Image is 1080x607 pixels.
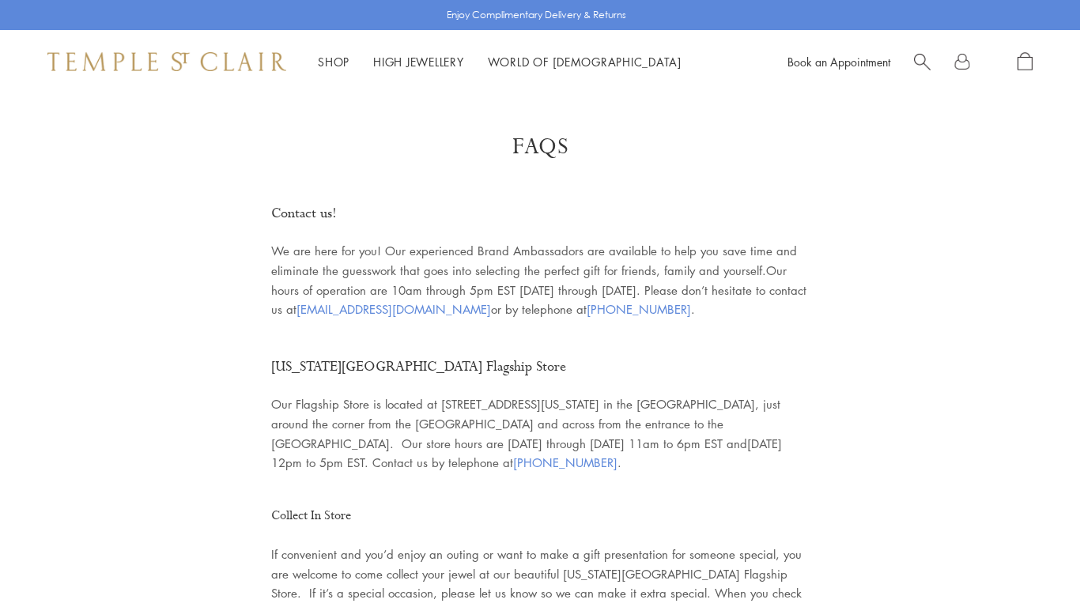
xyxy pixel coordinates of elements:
[47,52,286,71] img: Temple St. Clair
[513,454,617,470] a: [PHONE_NUMBER]
[587,301,691,317] a: [PHONE_NUMBER]
[63,133,1017,161] h1: FAQs
[1018,52,1033,72] a: Open Shopping Bag
[271,504,809,528] h3: Collect In Store
[447,7,626,23] p: Enjoy Complimentary Delivery & Returns
[318,52,682,72] nav: Main navigation
[271,201,809,227] h2: Contact us!
[488,54,682,70] a: World of [DEMOGRAPHIC_DATA]World of [DEMOGRAPHIC_DATA]
[271,354,809,380] h2: [US_STATE][GEOGRAPHIC_DATA] Flagship Store
[513,454,621,470] span: .
[271,241,809,319] p: We are here for you! Our experienced Brand Ambassadors are available to help you save time and el...
[373,54,464,70] a: High JewelleryHigh Jewellery
[914,52,931,72] a: Search
[271,396,782,470] span: Our Flagship Store is located at [STREET_ADDRESS][US_STATE] in the [GEOGRAPHIC_DATA], just around...
[787,54,890,70] a: Book an Appointment
[318,54,349,70] a: ShopShop
[296,301,491,317] a: [EMAIL_ADDRESS][DOMAIN_NAME]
